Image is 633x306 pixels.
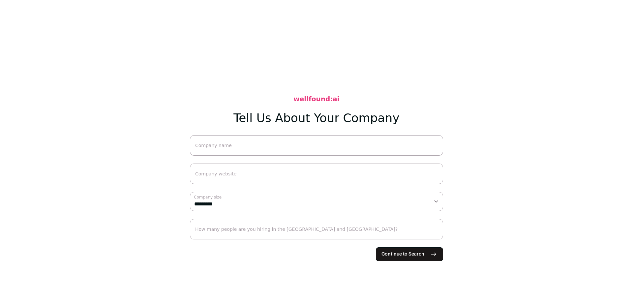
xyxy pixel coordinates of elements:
[293,94,339,104] h2: wellfound:ai
[190,219,443,239] input: How many people are you hiring in the US and Canada?
[381,251,424,258] span: Continue to Search
[190,135,443,156] input: Company name
[233,111,399,125] h1: Tell Us About Your Company
[190,164,443,184] input: Company website
[376,247,443,261] button: Continue to Search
